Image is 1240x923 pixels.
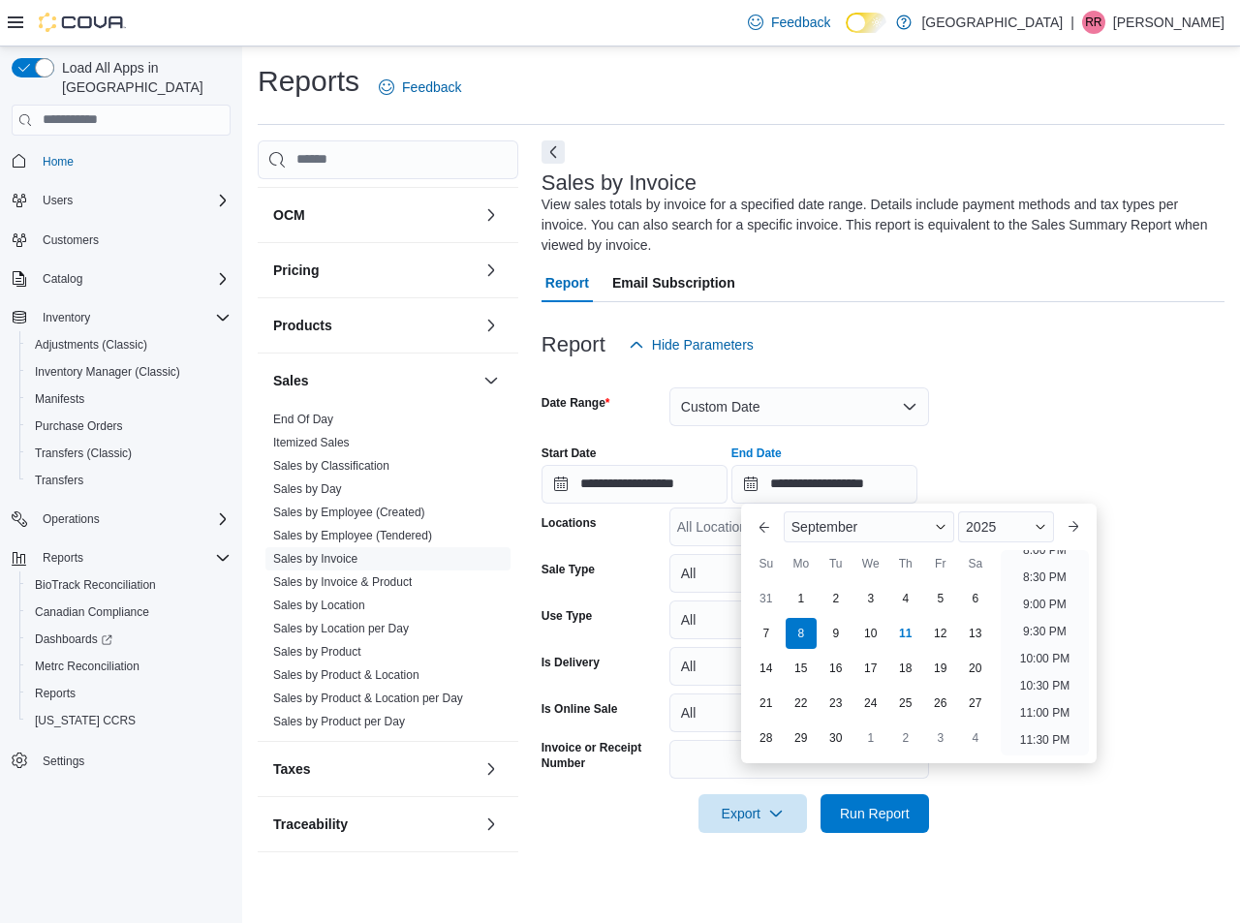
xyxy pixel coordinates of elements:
[855,618,886,649] div: day-10
[786,688,817,719] div: day-22
[621,325,761,364] button: Hide Parameters
[273,714,405,729] span: Sales by Product per Day
[273,715,405,728] a: Sales by Product per Day
[751,723,782,754] div: day-28
[890,653,921,684] div: day-18
[39,13,126,32] img: Cova
[27,469,231,492] span: Transfers
[846,13,886,33] input: Dark Mode
[612,263,735,302] span: Email Subscription
[273,667,419,683] span: Sales by Product & Location
[542,195,1215,256] div: View sales totals by invoice for a specified date range. Details include payment methods and tax ...
[749,581,993,755] div: September, 2025
[846,33,847,34] span: Dark Mode
[35,228,231,252] span: Customers
[43,154,74,169] span: Home
[925,653,956,684] div: day-19
[19,653,238,680] button: Metrc Reconciliation
[542,140,565,164] button: Next
[821,583,852,614] div: day-2
[12,139,231,825] nav: Complex example
[4,265,238,292] button: Catalog
[35,577,156,593] span: BioTrack Reconciliation
[749,511,780,542] button: Previous Month
[273,759,311,779] h3: Taxes
[731,465,917,504] input: Press the down key to enter a popover containing a calendar. Press the escape key to close the po...
[19,413,238,440] button: Purchase Orders
[35,149,231,173] span: Home
[27,709,143,732] a: [US_STATE] CCRS
[542,395,610,411] label: Date Range
[273,413,333,426] a: End Of Day
[273,412,333,427] span: End Of Day
[542,608,592,624] label: Use Type
[890,548,921,579] div: Th
[542,515,597,531] label: Locations
[43,511,100,527] span: Operations
[840,804,910,823] span: Run Report
[925,688,956,719] div: day-26
[35,713,136,728] span: [US_STATE] CCRS
[821,723,852,754] div: day-30
[542,740,662,771] label: Invoice or Receipt Number
[1015,593,1074,616] li: 9:00 PM
[35,306,98,329] button: Inventory
[545,263,589,302] span: Report
[35,508,108,531] button: Operations
[751,688,782,719] div: day-21
[273,691,463,706] span: Sales by Product & Location per Day
[19,385,238,413] button: Manifests
[27,333,231,356] span: Adjustments (Classic)
[786,583,817,614] div: day-1
[786,618,817,649] div: day-8
[480,813,503,836] button: Traceability
[1015,538,1074,562] li: 8:00 PM
[821,618,852,649] div: day-9
[35,686,76,701] span: Reports
[273,436,350,449] a: Itemized Sales
[54,58,231,97] span: Load All Apps in [GEOGRAPHIC_DATA]
[1070,11,1074,34] p: |
[480,203,503,227] button: OCM
[542,333,605,356] h3: Report
[751,653,782,684] div: day-14
[273,371,476,390] button: Sales
[821,794,929,833] button: Run Report
[273,458,389,474] span: Sales by Classification
[27,442,139,465] a: Transfers (Classic)
[855,723,886,754] div: day-1
[273,261,476,280] button: Pricing
[786,653,817,684] div: day-15
[43,193,73,208] span: Users
[890,618,921,649] div: day-11
[27,360,231,384] span: Inventory Manager (Classic)
[273,759,476,779] button: Taxes
[35,306,231,329] span: Inventory
[751,583,782,614] div: day-31
[35,418,123,434] span: Purchase Orders
[890,583,921,614] div: day-4
[273,574,412,590] span: Sales by Invoice & Product
[273,506,425,519] a: Sales by Employee (Created)
[1085,11,1101,34] span: RR
[35,748,231,772] span: Settings
[35,364,180,380] span: Inventory Manager (Classic)
[960,618,991,649] div: day-13
[27,387,92,411] a: Manifests
[27,709,231,732] span: Washington CCRS
[960,688,991,719] div: day-27
[1015,620,1074,643] li: 9:30 PM
[669,387,929,426] button: Custom Date
[27,360,188,384] a: Inventory Manager (Classic)
[273,205,305,225] h3: OCM
[273,205,476,225] button: OCM
[273,598,365,613] span: Sales by Location
[4,147,238,175] button: Home
[652,335,754,354] span: Hide Parameters
[35,631,112,647] span: Dashboards
[4,506,238,533] button: Operations
[784,511,954,542] div: Button. Open the month selector. September is currently selected.
[480,259,503,282] button: Pricing
[542,465,728,504] input: Press the down key to open a popover containing a calendar.
[27,573,231,597] span: BioTrack Reconciliation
